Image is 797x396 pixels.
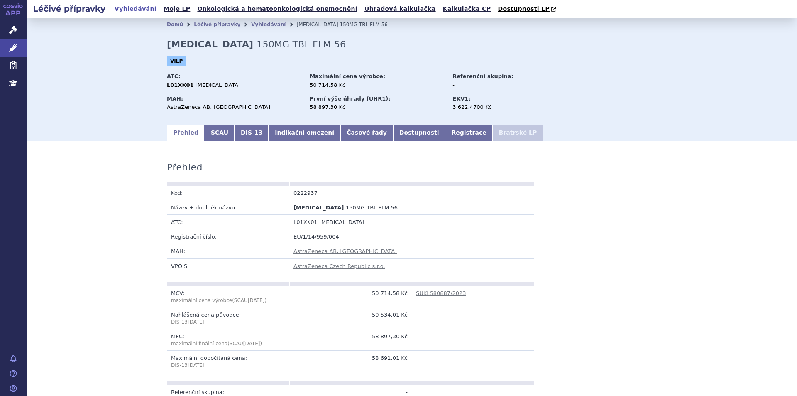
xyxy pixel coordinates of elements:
[112,3,159,15] a: Vyhledávání
[195,3,360,15] a: Onkologická a hematoonkologická onemocnění
[167,56,186,66] span: VILP
[257,39,346,49] span: 150MG TBL FLM 56
[362,3,438,15] a: Úhradová kalkulačka
[167,258,289,273] td: VPOIS:
[196,82,241,88] span: [MEDICAL_DATA]
[167,82,194,88] strong: L01XK01
[167,350,289,372] td: Maximální dopočítaná cena:
[289,350,412,372] td: 58 691,01 Kč
[340,22,388,27] span: 150MG TBL FLM 56
[346,204,398,211] span: 150MG TBL FLM 56
[171,319,285,326] p: DIS-13
[171,298,232,303] span: maximální cena výrobce
[293,263,385,269] a: AstraZeneca Czech Republic s.r.o.
[167,200,289,214] td: Název + doplněk názvu:
[289,229,534,244] td: EU/1/14/959/004
[227,341,262,347] span: (SCAU )
[243,341,260,347] span: [DATE]
[452,81,546,89] div: -
[167,215,289,229] td: ATC:
[167,96,183,102] strong: MAH:
[167,307,289,329] td: Nahlášená cena původce:
[167,73,181,79] strong: ATC:
[289,329,412,350] td: 58 897,30 Kč
[498,5,550,12] span: Dostupnosti LP
[452,103,546,111] div: 3 622,4700 Kč
[167,103,302,111] div: AstraZeneca AB, [GEOGRAPHIC_DATA]
[293,248,397,254] a: AstraZeneca AB, [GEOGRAPHIC_DATA]
[296,22,338,27] span: [MEDICAL_DATA]
[235,125,269,141] a: DIS-13
[167,229,289,244] td: Registrační číslo:
[445,125,492,141] a: Registrace
[167,162,203,173] h3: Přehled
[293,204,344,211] span: [MEDICAL_DATA]
[289,286,412,307] td: 50 714,58 Kč
[167,22,183,27] a: Domů
[171,298,266,303] span: (SCAU )
[269,125,340,141] a: Indikační omezení
[340,125,393,141] a: Časové řady
[194,22,240,27] a: Léčivé přípravky
[248,298,265,303] span: [DATE]
[167,286,289,307] td: MCV:
[188,362,205,368] span: [DATE]
[310,81,445,89] div: 50 714,58 Kč
[319,219,364,225] span: [MEDICAL_DATA]
[393,125,445,141] a: Dostupnosti
[310,96,390,102] strong: První výše úhrady (UHR1):
[293,219,318,225] span: L01XK01
[310,103,445,111] div: 58 897,30 Kč
[171,362,285,369] p: DIS-13
[452,73,513,79] strong: Referenční skupina:
[27,3,112,15] h2: Léčivé přípravky
[205,125,235,141] a: SCAU
[171,340,285,347] p: maximální finální cena
[416,290,466,296] a: SUKLS80887/2023
[289,307,412,329] td: 50 534,01 Kč
[310,73,385,79] strong: Maximální cena výrobce:
[167,125,205,141] a: Přehled
[167,329,289,350] td: MFC:
[167,244,289,258] td: MAH:
[161,3,193,15] a: Moje LP
[289,186,412,200] td: 0222937
[167,186,289,200] td: Kód:
[495,3,560,15] a: Dostupnosti LP
[440,3,494,15] a: Kalkulačka CP
[188,319,205,325] span: [DATE]
[251,22,286,27] a: Vyhledávání
[452,96,470,102] strong: EKV1:
[167,39,253,49] strong: [MEDICAL_DATA]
